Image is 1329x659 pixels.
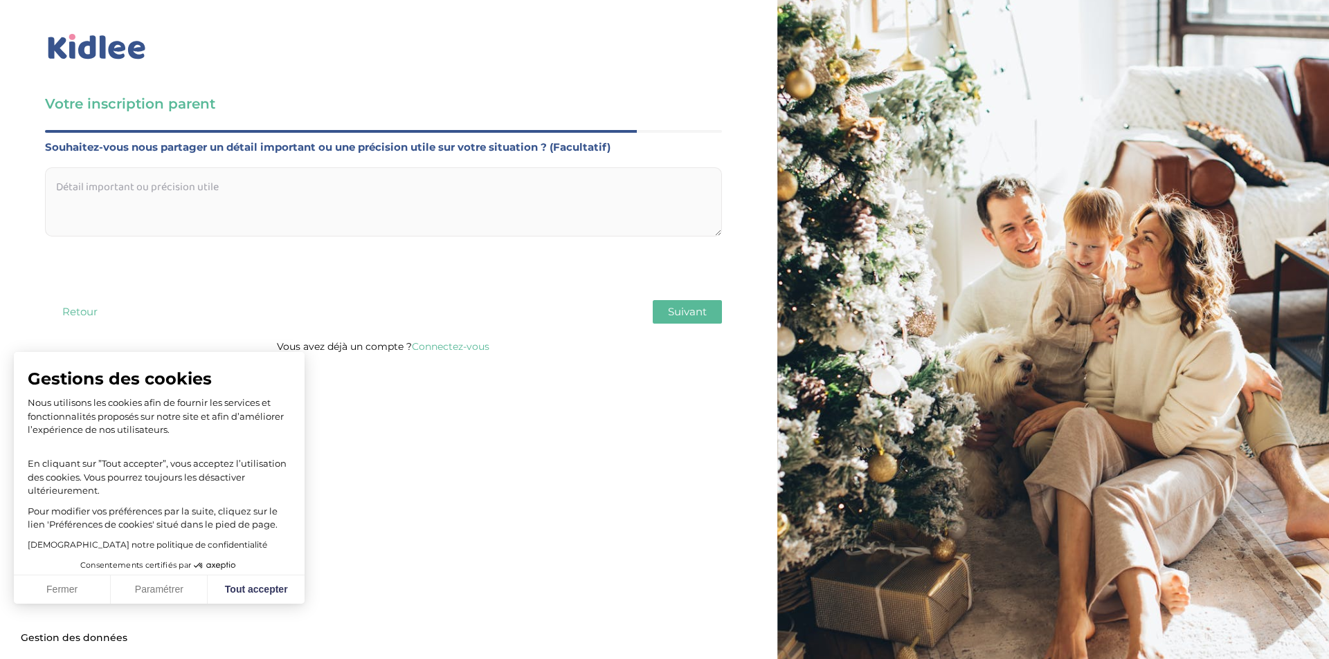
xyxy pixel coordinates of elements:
img: logo_kidlee_bleu [45,31,149,63]
a: Connectez-vous [412,340,489,353]
label: Souhaitez-vous nous partager un détail important ou une précision utile sur votre situation ? (Fa... [45,138,722,156]
span: Consentements certifiés par [80,561,191,569]
span: Gestion des données [21,632,127,644]
button: Paramétrer [111,575,208,604]
button: Suivant [653,300,722,324]
button: Fermer le widget sans consentement [12,624,136,653]
button: Consentements certifiés par [73,557,245,575]
a: [DEMOGRAPHIC_DATA] notre politique de confidentialité [28,539,267,550]
svg: Axeptio [194,545,235,586]
p: Pour modifier vos préférences par la suite, cliquez sur le lien 'Préférences de cookies' situé da... [28,505,291,532]
span: Suivant [668,305,707,318]
p: En cliquant sur ”Tout accepter”, vous acceptez l’utilisation des cookies. Vous pourrez toujours l... [28,444,291,498]
button: Tout accepter [208,575,305,604]
button: Retour [45,300,114,324]
h3: Votre inscription parent [45,94,722,113]
p: Vous avez déjà un compte ? [45,337,722,355]
span: Gestions des cookies [28,369,291,389]
p: Nous utilisons les cookies afin de fournir les services et fonctionnalités proposés sur notre sit... [28,396,291,437]
button: Fermer [14,575,111,604]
